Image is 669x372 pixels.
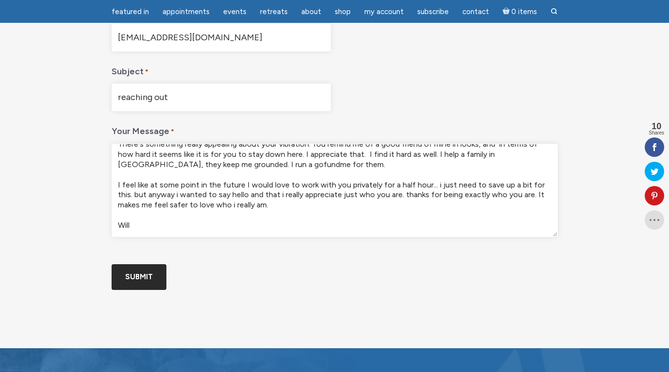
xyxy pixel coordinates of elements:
span: About [301,7,321,16]
i: Cart [503,7,512,16]
span: featured in [112,7,149,16]
span: Shop [335,7,351,16]
a: Contact [457,2,495,21]
span: 0 items [511,8,537,16]
span: Retreats [260,7,288,16]
a: Shop [329,2,357,21]
a: Events [217,2,252,21]
span: Subscribe [417,7,449,16]
label: Subject [112,59,148,80]
span: Appointments [163,7,210,16]
span: Events [223,7,246,16]
span: Shares [649,131,664,135]
span: 10 [649,122,664,131]
a: My Account [359,2,409,21]
a: About [295,2,327,21]
a: Subscribe [411,2,455,21]
a: Retreats [254,2,294,21]
input: Submit [112,264,166,290]
span: My Account [364,7,404,16]
a: Cart0 items [497,1,543,21]
a: featured in [106,2,155,21]
span: Contact [462,7,489,16]
label: Your Message [112,119,174,140]
a: Appointments [157,2,215,21]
